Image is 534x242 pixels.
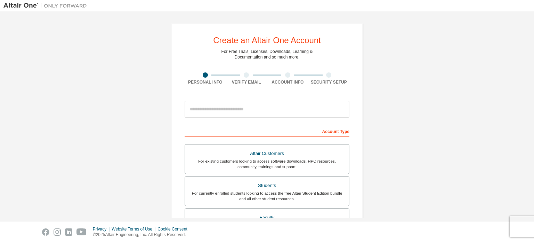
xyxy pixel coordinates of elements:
div: Faculty [189,213,345,223]
div: Altair Customers [189,149,345,158]
div: For Free Trials, Licenses, Downloads, Learning & Documentation and so much more. [221,49,313,60]
img: linkedin.svg [65,228,72,236]
div: Security Setup [308,79,350,85]
p: © 2025 Altair Engineering, Inc. All Rights Reserved. [93,232,192,238]
img: instagram.svg [54,228,61,236]
div: Account Type [185,125,349,136]
div: Privacy [93,226,112,232]
img: facebook.svg [42,228,49,236]
div: Cookie Consent [157,226,191,232]
div: Personal Info [185,79,226,85]
div: Students [189,181,345,190]
div: Verify Email [226,79,267,85]
div: Create an Altair One Account [213,36,321,45]
div: For currently enrolled students looking to access the free Altair Student Edition bundle and all ... [189,190,345,202]
div: Account Info [267,79,308,85]
div: Website Terms of Use [112,226,157,232]
img: Altair One [3,2,90,9]
div: For existing customers looking to access software downloads, HPC resources, community, trainings ... [189,158,345,170]
img: youtube.svg [76,228,87,236]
